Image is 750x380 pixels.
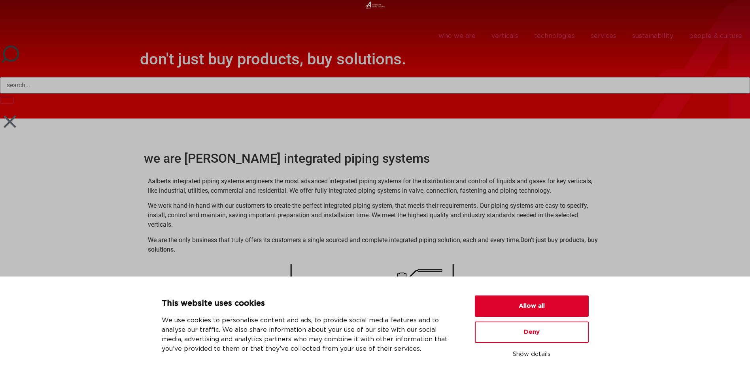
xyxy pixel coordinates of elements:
p: We use cookies to personalise content and ads, to provide social media features and to analyse ou... [162,316,456,354]
button: Deny [475,322,589,343]
p: We are the only business that truly offers its customers a single sourced and complete integrated... [148,235,603,254]
a: who we are [431,27,484,45]
a: people & culture [681,27,750,45]
button: Show details [475,348,589,361]
p: Aalberts integrated piping systems engineers the most advanced integrated piping systems for the ... [148,177,603,196]
a: sustainability [624,27,681,45]
button: Allow all [475,295,589,317]
a: services [583,27,624,45]
strong: Don’t just buy products, buy solutions. [148,236,598,253]
a: technologies [526,27,583,45]
p: We work hand-in-hand with our customers to create the perfect integrated piping system, that meet... [148,201,603,230]
h2: we are [PERSON_NAME] integrated piping systems [144,152,606,165]
a: verticals [484,27,526,45]
p: This website uses cookies [162,297,456,309]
